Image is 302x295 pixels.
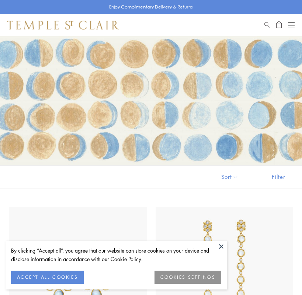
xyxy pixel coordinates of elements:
[288,21,295,29] button: Open navigation
[11,246,221,263] div: By clicking “Accept all”, you agree that our website can store cookies on your device and disclos...
[109,3,193,11] p: Enjoy Complimentary Delivery & Returns
[205,166,255,188] button: Show sort by
[11,271,84,284] button: ACCEPT ALL COOKIES
[264,21,270,29] a: Search
[276,21,282,29] a: Open Shopping Bag
[155,271,221,284] button: COOKIES SETTINGS
[255,166,302,188] button: Show filters
[7,21,119,29] img: Temple St. Clair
